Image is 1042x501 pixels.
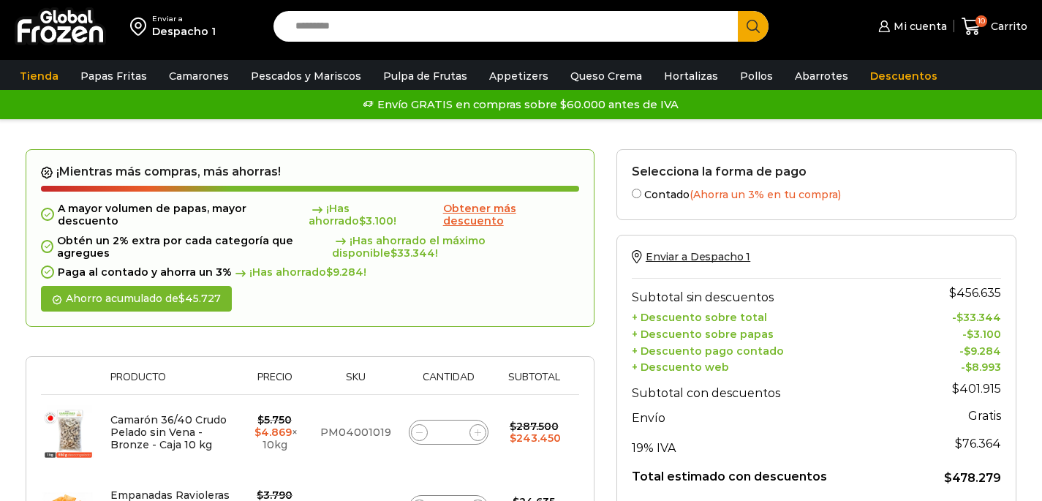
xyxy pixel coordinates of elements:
a: Tienda [12,62,66,90]
span: $ [944,471,952,485]
a: Papas Fritas [73,62,154,90]
th: Total estimado con descuentos [632,458,910,486]
span: $ [257,413,264,426]
span: $ [956,311,963,324]
div: Ahorro acumulado de [41,286,232,312]
a: Camarones [162,62,236,90]
span: $ [949,286,956,300]
span: $ [359,214,366,227]
h2: Selecciona la forma de pago [632,165,1001,178]
a: Appetizers [482,62,556,90]
th: Cantidad [401,372,497,394]
th: Envío [632,404,910,429]
span: 76.364 [955,437,1001,451]
span: $ [955,437,962,451]
div: A mayor volumen de papas, mayor descuento [41,203,579,227]
a: Obtener más descuento [443,203,579,227]
bdi: 3.100 [359,214,393,227]
span: $ [965,361,972,374]
span: (Ahorra un 3% en tu compra) [690,188,841,201]
img: address-field-icon.svg [130,14,152,39]
td: × 10kg [239,394,311,470]
label: Contado [632,186,1001,201]
th: Subtotal sin descuentos [632,279,910,308]
bdi: 45.727 [178,292,221,305]
input: Product quantity [438,422,458,442]
th: + Descuento sobre papas [632,324,910,341]
button: Search button [738,11,769,42]
span: ¡Has ahorrado el máximo disponible ! [332,235,579,260]
span: $ [326,265,333,279]
td: - [909,341,1001,358]
a: Queso Crema [563,62,649,90]
span: $ [964,344,970,358]
span: $ [952,382,959,396]
div: Enviar a [152,14,216,24]
bdi: 401.915 [952,382,1001,396]
bdi: 287.500 [510,420,559,433]
a: Pescados y Mariscos [243,62,369,90]
span: ¡Has ahorrado ! [309,203,439,227]
span: $ [390,246,397,260]
td: PM04001019 [311,394,401,470]
th: Precio [239,372,311,394]
div: Despacho 1 [152,24,216,39]
span: Carrito [987,19,1027,34]
th: Producto [103,372,239,394]
a: Pollos [733,62,780,90]
bdi: 478.279 [944,471,1001,485]
bdi: 456.635 [949,286,1001,300]
span: Mi cuenta [890,19,947,34]
span: ¡Has ahorrado ! [232,266,366,279]
bdi: 8.993 [965,361,1001,374]
bdi: 4.869 [254,426,292,439]
a: Enviar a Despacho 1 [632,250,750,263]
bdi: 9.284 [964,344,1001,358]
span: $ [254,426,261,439]
bdi: 33.344 [956,311,1001,324]
th: + Descuento pago contado [632,341,910,358]
th: 19% IVA [632,429,910,458]
td: - [909,358,1001,374]
a: Descuentos [863,62,945,90]
bdi: 9.284 [326,265,363,279]
th: + Descuento web [632,358,910,374]
a: 10 Carrito [962,10,1027,44]
bdi: 243.450 [510,432,561,445]
th: Sku [311,372,401,394]
strong: Gratis [968,409,1001,423]
a: Pulpa de Frutas [376,62,475,90]
th: Subtotal con descuentos [632,374,910,404]
span: 10 [975,15,987,27]
bdi: 5.750 [257,413,292,426]
bdi: 3.100 [967,328,1001,341]
th: Subtotal [496,372,572,394]
input: Contado(Ahorra un 3% en tu compra) [632,189,641,198]
th: + Descuento sobre total [632,308,910,325]
div: Obtén un 2% extra por cada categoría que agregues [41,235,579,260]
a: Camarón 36/40 Crudo Pelado sin Vena - Bronze - Caja 10 kg [110,413,227,451]
td: - [909,308,1001,325]
span: Obtener más descuento [443,202,516,227]
a: Abarrotes [788,62,856,90]
td: - [909,324,1001,341]
span: $ [510,420,516,433]
span: $ [178,292,185,305]
div: Paga al contado y ahorra un 3% [41,266,579,279]
bdi: 33.344 [390,246,435,260]
a: Hortalizas [657,62,725,90]
span: Enviar a Despacho 1 [646,250,750,263]
h2: ¡Mientras más compras, más ahorras! [41,165,579,179]
a: Mi cuenta [875,12,946,41]
span: $ [967,328,973,341]
span: $ [510,432,516,445]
